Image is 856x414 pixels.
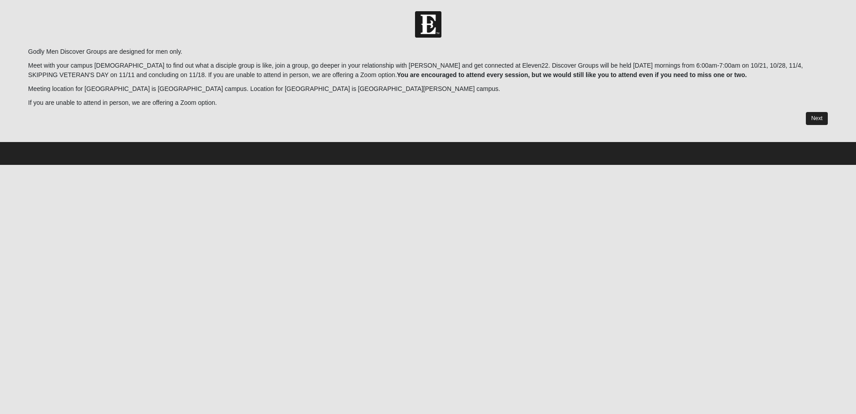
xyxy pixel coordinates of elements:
[28,47,828,56] p: Godly Men Discover Groups are designed for men only.
[397,71,747,78] b: You are encouraged to attend every session, but we would still like you to attend even if you nee...
[806,112,828,125] a: Next
[28,98,828,108] p: If you are unable to attend in person, we are offering a Zoom option.
[415,11,441,38] img: Church of Eleven22 Logo
[28,61,828,80] p: Meet with your campus [DEMOGRAPHIC_DATA] to find out what a disciple group is like, join a group,...
[28,84,828,94] p: Meeting location for [GEOGRAPHIC_DATA] is [GEOGRAPHIC_DATA] campus. Location for [GEOGRAPHIC_DATA...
